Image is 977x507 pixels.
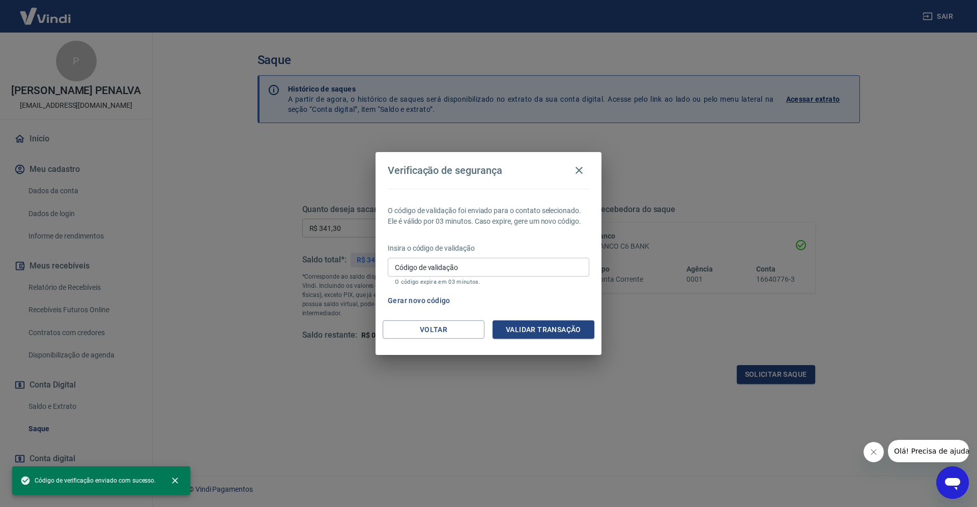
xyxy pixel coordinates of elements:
span: Código de verificação enviado com sucesso. [20,475,156,486]
button: close [164,469,186,492]
p: O código de validação foi enviado para o contato selecionado. Ele é válido por 03 minutos. Caso e... [388,205,589,227]
iframe: Botão para abrir a janela de mensagens [936,466,969,499]
iframe: Fechar mensagem [864,442,884,462]
button: Voltar [383,320,484,339]
button: Validar transação [493,320,594,339]
span: Olá! Precisa de ajuda? [6,7,85,15]
iframe: Mensagem da empresa [888,440,969,462]
h4: Verificação de segurança [388,164,502,176]
p: O código expira em 03 minutos. [395,279,582,285]
button: Gerar novo código [384,291,454,310]
p: Insira o código de validação [388,243,589,254]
